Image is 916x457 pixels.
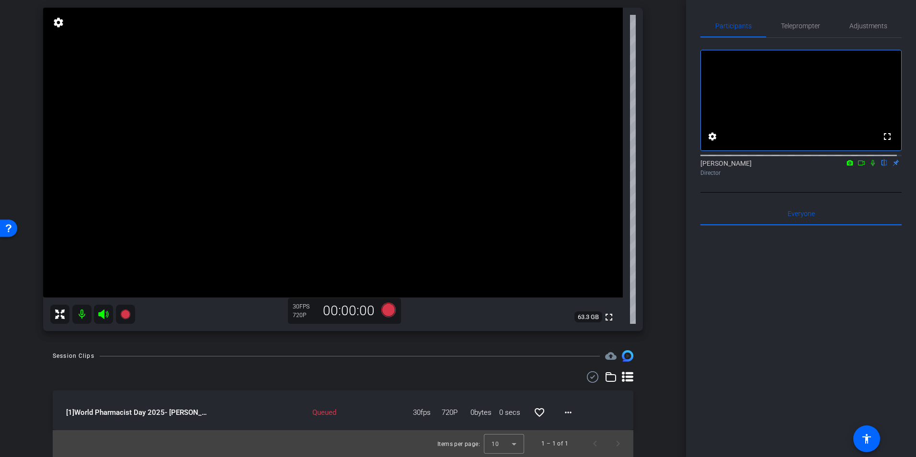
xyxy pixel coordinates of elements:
mat-icon: settings [707,131,718,142]
div: 720P [293,311,317,319]
div: Queued [280,407,341,418]
button: Next page [607,432,630,455]
span: 0bytes [470,407,499,418]
div: Items per page: [437,439,480,449]
mat-icon: accessibility [861,433,872,445]
span: Participants [715,23,752,29]
span: Destinations for your clips [605,350,617,362]
div: [PERSON_NAME] [700,159,902,177]
mat-icon: fullscreen [882,131,893,142]
span: FPS [299,303,309,310]
img: Session clips [622,350,633,362]
mat-icon: more_horiz [562,407,574,418]
span: 720P [442,407,470,418]
mat-icon: cloud_upload [605,350,617,362]
span: Everyone [788,210,815,217]
div: 1 – 1 of 1 [541,439,568,448]
span: 30fps [413,407,442,418]
mat-icon: flip [879,158,890,167]
div: Director [700,169,902,177]
div: Session Clips [53,351,94,361]
button: Previous page [584,432,607,455]
span: 0 secs [499,407,528,418]
mat-icon: fullscreen [603,311,615,323]
span: Teleprompter [781,23,820,29]
span: Adjustments [849,23,887,29]
span: [1] [66,408,74,417]
div: 00:00:00 [317,303,381,319]
div: 30 [293,303,317,310]
mat-icon: favorite_border [534,407,545,418]
span: 63.3 GB [574,311,602,323]
mat-icon: settings [52,17,65,28]
span: World Pharmacist Day 2025- [PERSON_NAME]-World Pharmacist Day 2025- [PERSON_NAME]-Sara1-Test-2025... [66,407,208,418]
